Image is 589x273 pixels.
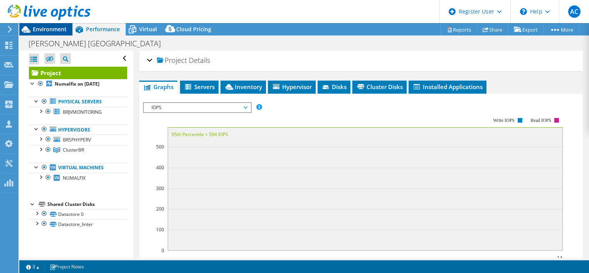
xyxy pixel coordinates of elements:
[44,262,89,271] a: Project Notes
[29,125,127,135] a: Hypervisors
[148,103,247,112] span: IOPS
[29,97,127,107] a: Physical Servers
[29,67,127,79] a: Project
[157,57,187,64] span: Project
[25,39,173,48] h1: [PERSON_NAME] [GEOGRAPHIC_DATA]
[508,24,544,35] a: Export
[29,173,127,183] a: NUMALFIX
[520,8,527,15] svg: \n
[143,83,173,91] span: Graphs
[156,164,164,171] text: 400
[272,83,312,91] span: Hypervisor
[412,83,483,91] span: Installed Applications
[156,206,164,212] text: 200
[568,5,581,18] span: AC
[139,25,157,33] span: Virtual
[189,56,210,65] span: Details
[86,25,120,33] span: Performance
[63,147,84,153] span: ClusterBR
[224,83,262,91] span: Inventory
[440,24,477,35] a: Reports
[356,83,403,91] span: Cluster Disks
[63,109,102,115] span: BRJVMONITORING
[29,163,127,173] a: Virtual Machines
[557,254,569,261] text: 14:58
[29,135,127,145] a: BRSPHYPERV
[172,131,228,138] text: 95th Percentile = 594 IOPS
[29,209,127,219] a: Datastore 0
[544,24,579,35] a: More
[63,136,91,143] span: BRSPHYPERV
[156,185,164,192] text: 300
[29,79,127,89] a: Numalfix on [DATE]
[156,143,164,150] text: 500
[493,118,515,123] text: Write IOPS
[29,107,127,117] a: BRJVMONITORING
[63,175,86,181] span: NUMALFIX
[21,262,45,271] a: 3
[29,219,127,229] a: Datastore_linter
[530,118,551,123] text: Read IOPS
[33,25,67,33] span: Environment
[47,200,127,209] div: Shared Cluster Disks
[162,247,164,254] text: 0
[176,25,211,33] span: Cloud Pricing
[156,226,164,233] text: 100
[55,81,99,87] b: Numalfix on [DATE]
[29,145,127,155] a: ClusterBR
[477,24,508,35] a: Share
[184,83,215,91] span: Servers
[321,83,347,91] span: Disks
